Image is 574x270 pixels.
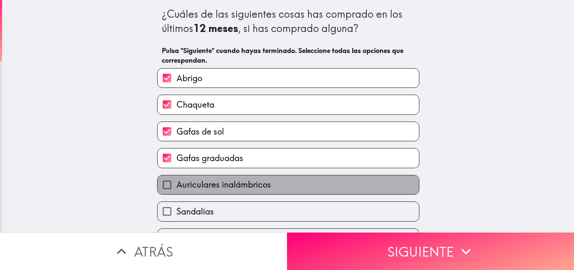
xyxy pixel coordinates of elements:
[176,99,214,111] span: Chaqueta
[158,175,419,194] button: Auriculares inalámbricos
[287,233,574,270] button: Siguiente
[158,202,419,221] button: Sandalias
[162,46,415,65] h6: Pulsa "Siguiente" cuando hayas terminado. Seleccione todas las opciones que correspondan.
[158,122,419,141] button: Gafas de sol
[162,7,415,35] div: ¿Cuáles de las siguientes cosas has comprado en los últimos , si has comprado alguna?
[158,95,419,114] button: Chaqueta
[158,69,419,87] button: Abrigo
[176,206,214,217] span: Sandalias
[176,126,224,138] span: Gafas de sol
[176,152,243,164] span: Gafas graduadas
[158,148,419,167] button: Gafas graduadas
[176,179,271,191] span: Auriculares inalámbricos
[193,22,238,34] b: 12 meses
[158,229,419,248] button: Zapatillas deportivas
[176,72,202,84] span: Abrigo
